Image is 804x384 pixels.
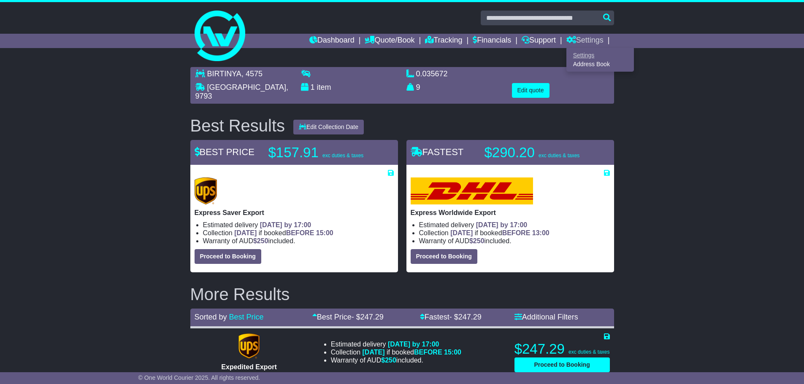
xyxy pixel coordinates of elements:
a: Additional Filters [514,313,578,321]
span: 247.29 [458,313,482,321]
span: exc duties & taxes [539,153,579,158]
a: Best Price- $247.29 [312,313,384,321]
span: 9 [416,83,420,91]
span: $ [253,237,268,244]
li: Collection [331,348,461,356]
span: 250 [257,237,268,244]
button: Edit quote [512,83,550,98]
p: Express Worldwide Export [411,209,610,217]
a: Financials [473,34,511,48]
span: [DATE] [450,229,473,236]
a: Tracking [425,34,462,48]
span: 250 [473,237,485,244]
span: Expedited Export [221,363,277,371]
span: [DATE] by 17:00 [260,221,311,228]
span: $ [469,237,485,244]
li: Estimated delivery [331,340,461,348]
p: Express Saver Export [195,209,394,217]
h2: More Results [190,285,614,303]
span: BEFORE [414,349,442,356]
span: if booked [363,349,461,356]
img: DHL: Express Worldwide Export [411,177,533,204]
span: - $ [352,313,384,321]
span: Sorted by [195,313,227,321]
span: 13:00 [532,229,550,236]
img: UPS (new): Expedited Export [238,333,260,359]
span: exc duties & taxes [568,349,609,355]
button: Proceed to Booking [411,249,477,264]
span: FASTEST [411,147,464,157]
li: Collection [419,229,610,237]
button: Proceed to Booking [195,249,261,264]
span: © One World Courier 2025. All rights reserved. [138,374,260,381]
span: - $ [449,313,482,321]
a: Best Price [229,313,264,321]
span: 15:00 [444,349,461,356]
a: Quote/Book [365,34,414,48]
p: $157.91 [268,144,374,161]
span: 15:00 [316,229,333,236]
div: Quote/Book [566,48,634,72]
p: $247.29 [514,341,610,357]
span: exc duties & taxes [322,153,363,158]
span: 247.29 [360,313,384,321]
span: item [317,83,331,91]
span: , 9793 [195,83,288,101]
span: , 4575 [241,70,263,78]
span: 1 [311,83,315,91]
span: [DATE] [363,349,385,356]
span: BEFORE [286,229,314,236]
span: [DATE] [234,229,257,236]
span: [GEOGRAPHIC_DATA] [207,83,286,91]
a: Support [522,34,556,48]
span: if booked [234,229,333,236]
span: [DATE] by 17:00 [388,341,439,348]
span: $ [381,357,396,364]
img: UPS (new): Express Saver Export [195,177,217,204]
li: Warranty of AUD included. [203,237,394,245]
a: Dashboard [309,34,355,48]
li: Warranty of AUD included. [419,237,610,245]
li: Collection [203,229,394,237]
li: Estimated delivery [203,221,394,229]
span: 250 [385,357,396,364]
span: BEFORE [502,229,531,236]
a: Settings [566,34,604,48]
button: Edit Collection Date [293,120,364,134]
li: Warranty of AUD included. [331,356,461,364]
p: $290.20 [485,144,590,161]
span: BIRTINYA [207,70,241,78]
div: Best Results [186,116,290,135]
span: if booked [450,229,549,236]
li: Estimated delivery [419,221,610,229]
span: 0.035672 [416,70,448,78]
button: Proceed to Booking [514,357,610,372]
span: BEST PRICE [195,147,254,157]
a: Fastest- $247.29 [420,313,482,321]
a: Address Book [567,60,633,69]
a: Settings [567,51,633,60]
span: [DATE] by 17:00 [476,221,528,228]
